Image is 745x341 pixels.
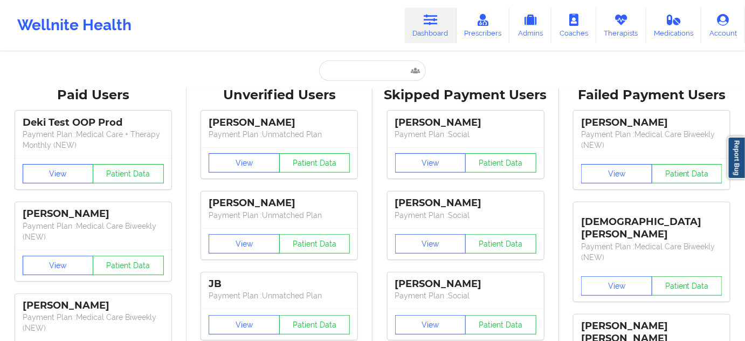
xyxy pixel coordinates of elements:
a: Prescribers [457,8,510,43]
button: View [209,234,280,254]
button: Patient Data [279,234,350,254]
p: Payment Plan : Social [395,129,536,140]
button: View [581,164,652,183]
button: Patient Data [93,256,164,275]
a: Therapists [596,8,646,43]
div: [PERSON_NAME] [23,208,164,220]
p: Payment Plan : Unmatched Plan [209,290,350,301]
p: Payment Plan : Social [395,210,536,221]
p: Payment Plan : Medical Care Biweekly (NEW) [581,241,722,263]
a: Medications [646,8,702,43]
button: View [395,315,466,335]
button: Patient Data [465,234,536,254]
button: Patient Data [465,315,536,335]
button: View [395,234,466,254]
button: View [581,276,652,296]
button: View [23,164,94,183]
a: Account [701,8,745,43]
div: [PERSON_NAME] [209,117,350,129]
button: Patient Data [279,153,350,173]
button: View [23,256,94,275]
div: Unverified Users [194,87,365,104]
a: Report Bug [728,137,745,179]
div: [PERSON_NAME] [209,197,350,209]
p: Payment Plan : Medical Care Biweekly (NEW) [581,129,722,151]
button: View [395,153,466,173]
button: Patient Data [465,153,536,173]
div: Failed Payment Users [567,87,738,104]
button: Patient Data [279,315,350,335]
button: Patient Data [93,164,164,183]
div: [DEMOGRAPHIC_DATA][PERSON_NAME] [581,208,722,241]
div: Paid Users [8,87,179,104]
div: [PERSON_NAME] [395,278,536,290]
div: [PERSON_NAME] [23,299,164,312]
button: View [209,153,280,173]
div: [PERSON_NAME] [581,117,722,129]
p: Payment Plan : Medical Care + Therapy Monthly (NEW) [23,129,164,151]
div: Skipped Payment Users [380,87,551,104]
a: Dashboard [405,8,457,43]
a: Admins [509,8,551,43]
p: Payment Plan : Medical Care Biweekly (NEW) [23,312,164,333]
div: [PERSON_NAME] [395,117,536,129]
button: Patient Data [652,164,723,183]
div: Deki Test OOP Prod [23,117,164,129]
p: Payment Plan : Medical Care Biweekly (NEW) [23,221,164,242]
a: Coaches [551,8,596,43]
p: Payment Plan : Unmatched Plan [209,129,350,140]
p: Payment Plan : Social [395,290,536,301]
button: Patient Data [652,276,723,296]
div: JB [209,278,350,290]
p: Payment Plan : Unmatched Plan [209,210,350,221]
button: View [209,315,280,335]
div: [PERSON_NAME] [395,197,536,209]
